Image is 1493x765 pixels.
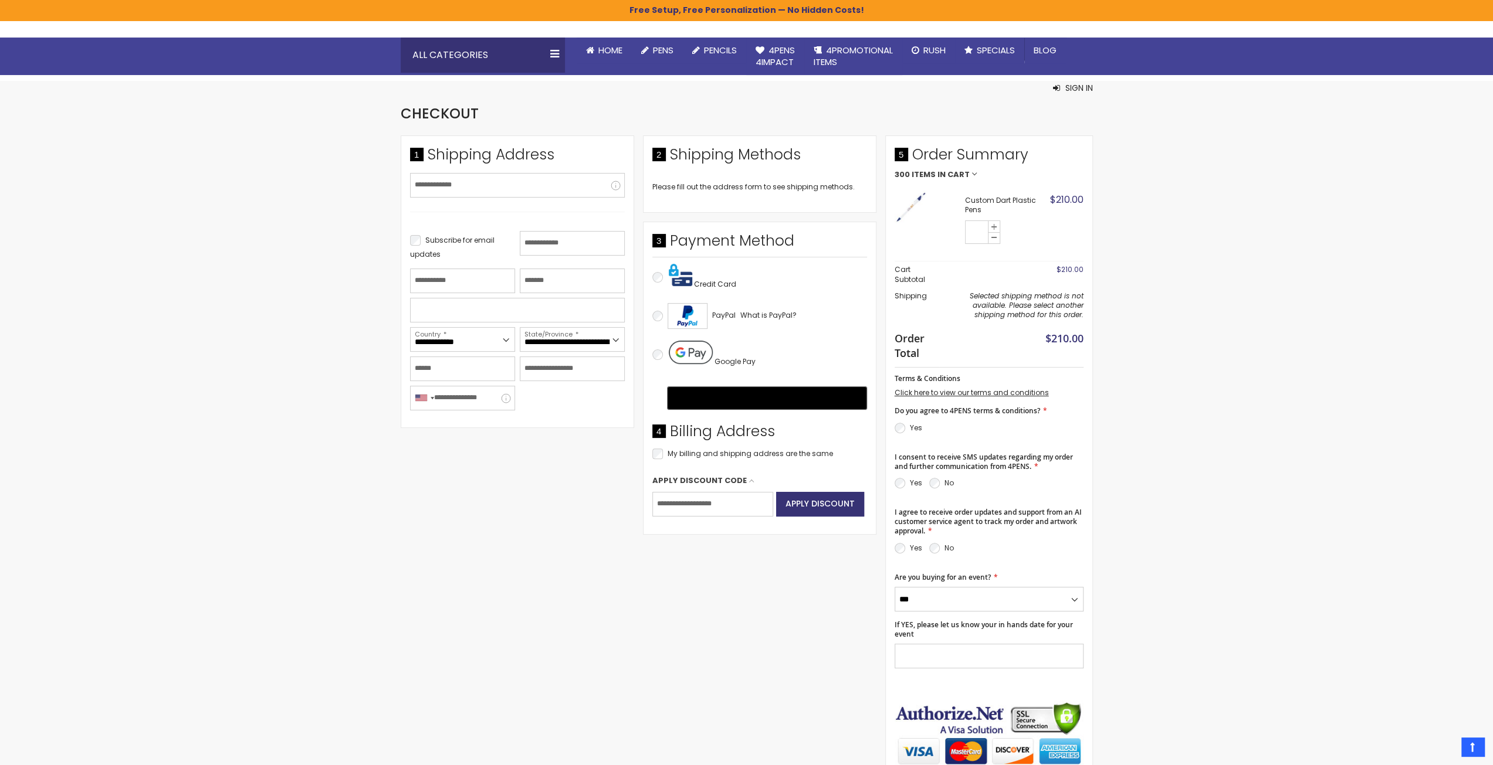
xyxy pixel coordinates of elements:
span: 4PROMOTIONAL ITEMS [814,44,893,68]
button: Buy with GPay [667,386,867,410]
label: No [944,478,954,488]
span: Home [598,44,622,56]
span: Rush [923,44,946,56]
img: Pay with credit card [669,263,692,287]
span: Shipping [895,291,927,301]
th: Cart Subtotal [895,261,940,288]
span: Sign In [1065,82,1093,94]
span: I agree to receive order updates and support from an AI customer service agent to track my order ... [895,507,1082,536]
span: What is PayPal? [740,310,797,320]
img: Custom Dart Plastic Pens-Blue [895,191,927,223]
span: Checkout [401,104,479,123]
a: Specials [955,38,1024,63]
div: United States: +1 [411,386,438,410]
button: Apply Discount [776,492,864,516]
span: Subscribe for email updates [410,235,495,259]
a: 4PROMOTIONALITEMS [804,38,902,76]
button: Sign In [1053,82,1093,94]
span: $210.00 [1057,264,1084,274]
label: Yes [910,478,922,488]
span: If YES, please let us know your in hands date for your event [895,620,1073,639]
span: Order Summary [895,145,1084,171]
a: Blog [1024,38,1066,63]
span: Google Pay [715,356,756,366]
span: Specials [977,44,1015,56]
a: Pencils [683,38,746,63]
span: Selected shipping method is not available. Please select another shipping method for this order. [970,291,1084,319]
a: Top [1461,737,1484,756]
span: My billing and shipping address are the same [668,448,833,458]
span: Blog [1034,44,1057,56]
span: Apply Discount Code [652,475,747,486]
img: Acceptance Mark [668,303,707,329]
div: Shipping Methods [652,145,867,171]
span: $210.00 [1050,193,1084,206]
a: Home [577,38,632,63]
a: 4Pens4impact [746,38,804,76]
a: Pens [632,38,683,63]
a: Rush [902,38,955,63]
span: 300 [895,171,910,179]
a: What is PayPal? [740,308,797,322]
label: Yes [910,543,922,553]
span: Pencils [704,44,737,56]
strong: Order Total [895,329,934,360]
span: Items in Cart [912,171,970,179]
span: PayPal [712,310,736,320]
span: Credit Card [694,279,736,289]
div: All Categories [401,38,565,73]
span: Terms & Conditions [895,373,960,383]
strong: Custom Dart Plastic Pens [965,196,1047,215]
div: Please fill out the address form to see shipping methods. [652,182,867,192]
span: 4Pens 4impact [756,44,795,68]
img: Pay with Google Pay [669,341,713,364]
div: Billing Address [652,421,867,447]
div: Payment Method [652,231,867,257]
span: Do you agree to 4PENS terms & conditions? [895,406,1040,416]
span: I consent to receive SMS updates regarding my order and further communication from 4PENS. [895,452,1073,471]
span: $210.00 [1045,331,1084,345]
span: Pens [653,44,673,56]
div: Shipping Address [410,145,625,171]
a: Click here to view our terms and conditions [895,387,1049,397]
label: Yes [910,423,922,433]
span: Apply Discount [786,498,855,509]
span: Are you buying for an event? [895,572,991,582]
label: No [944,543,954,553]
